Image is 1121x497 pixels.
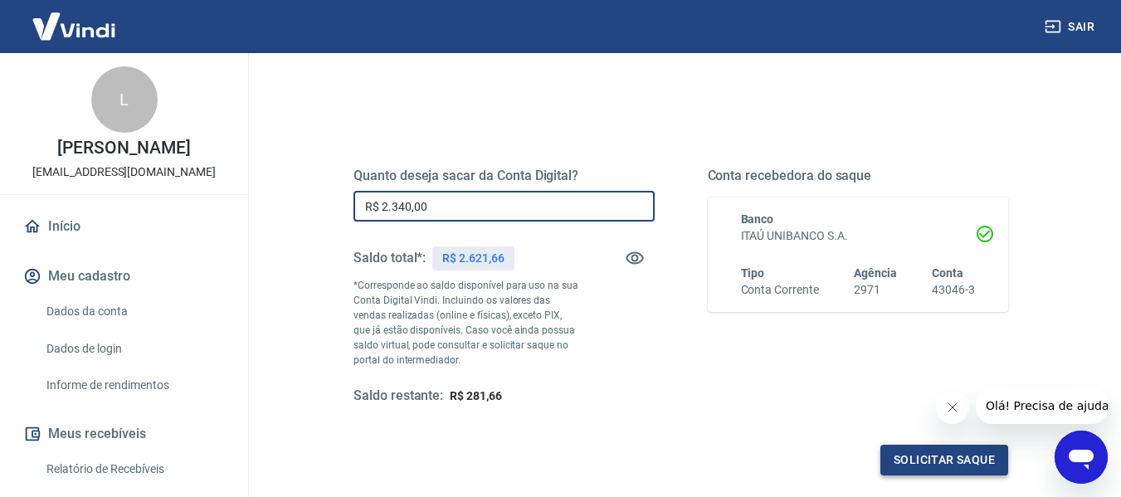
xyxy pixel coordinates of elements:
button: Solicitar saque [880,445,1008,475]
a: Relatório de Recebíveis [40,452,228,486]
h5: Saldo restante: [353,387,443,405]
img: Vindi [20,1,128,51]
p: [PERSON_NAME] [57,139,190,157]
a: Dados de login [40,332,228,366]
button: Sair [1041,12,1101,42]
span: Olá! Precisa de ajuda? [10,12,139,25]
h5: Conta recebedora do saque [708,168,1009,184]
h6: 43046-3 [932,281,975,299]
h5: Saldo total*: [353,250,426,266]
h5: Quanto deseja sacar da Conta Digital? [353,168,655,184]
iframe: Mensagem da empresa [976,387,1108,424]
h6: Conta Corrente [741,281,819,299]
span: R$ 281,66 [450,389,502,402]
span: Tipo [741,266,765,280]
a: Dados da conta [40,295,228,329]
a: Informe de rendimentos [40,368,228,402]
iframe: Botão para abrir a janela de mensagens [1055,431,1108,484]
a: Início [20,208,228,245]
p: R$ 2.621,66 [442,250,504,267]
iframe: Fechar mensagem [936,391,969,424]
h6: ITAÚ UNIBANCO S.A. [741,227,976,245]
span: Banco [741,212,774,226]
h6: 2971 [854,281,897,299]
p: *Corresponde ao saldo disponível para uso na sua Conta Digital Vindi. Incluindo os valores das ve... [353,278,579,368]
p: [EMAIL_ADDRESS][DOMAIN_NAME] [32,163,216,181]
button: Meus recebíveis [20,416,228,452]
button: Meu cadastro [20,258,228,295]
div: L [91,66,158,133]
span: Agência [854,266,897,280]
span: Conta [932,266,963,280]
